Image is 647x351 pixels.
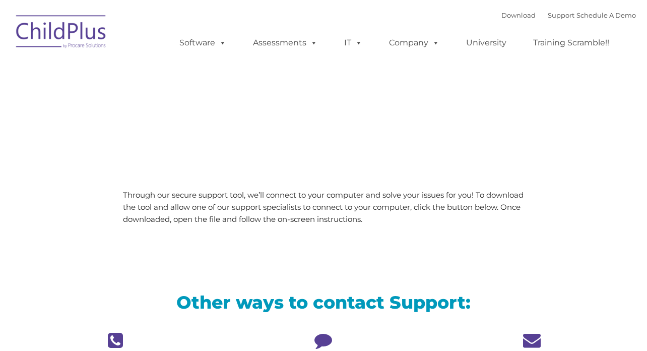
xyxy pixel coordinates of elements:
a: Software [169,33,236,53]
p: Through our secure support tool, we’ll connect to your computer and solve your issues for you! To... [123,189,525,225]
a: Company [379,33,449,53]
a: Support [548,11,574,19]
img: ChildPlus by Procare Solutions [11,8,112,58]
a: Download [501,11,536,19]
span: LiveSupport with SplashTop [19,73,396,103]
a: Schedule A Demo [576,11,636,19]
font: | [501,11,636,19]
a: University [456,33,516,53]
a: Assessments [243,33,328,53]
a: Training Scramble!! [523,33,619,53]
a: IT [334,33,372,53]
h2: Other ways to contact Support: [19,291,628,314]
